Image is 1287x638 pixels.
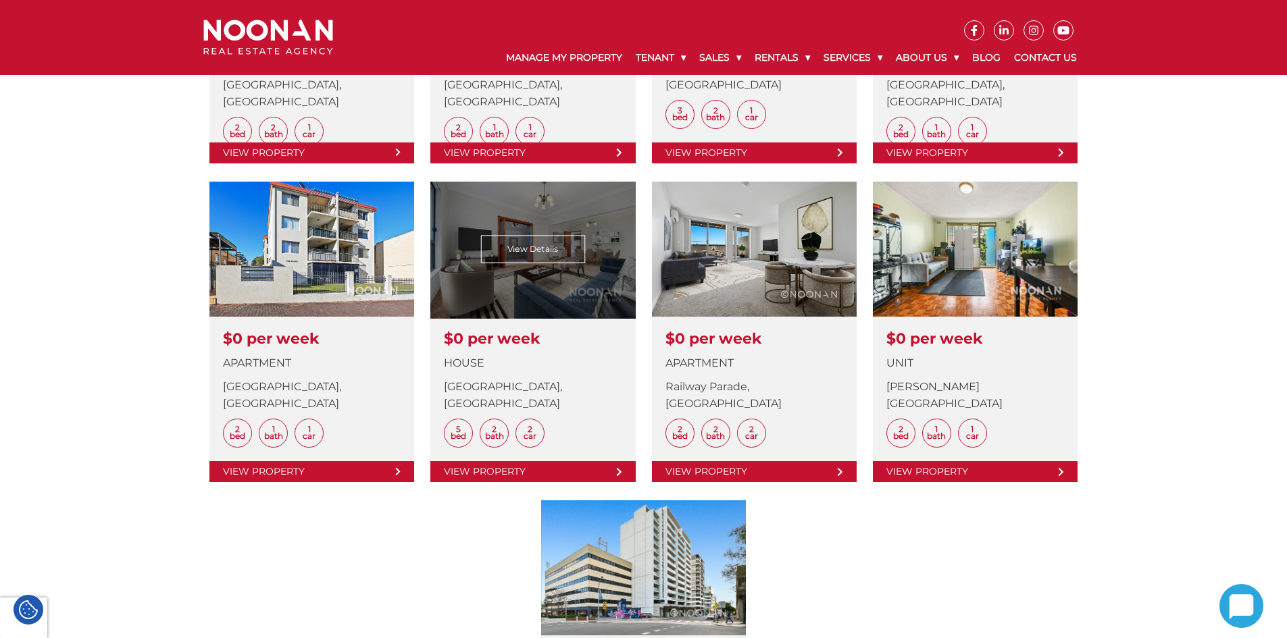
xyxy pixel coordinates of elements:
a: Blog [965,41,1007,75]
a: Sales [692,41,748,75]
img: Noonan Real Estate Agency [203,20,333,55]
a: About Us [889,41,965,75]
a: Contact Us [1007,41,1084,75]
div: Cookie Settings [14,595,43,624]
a: Rentals [748,41,817,75]
a: Tenant [629,41,692,75]
a: Services [817,41,889,75]
a: Manage My Property [499,41,629,75]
